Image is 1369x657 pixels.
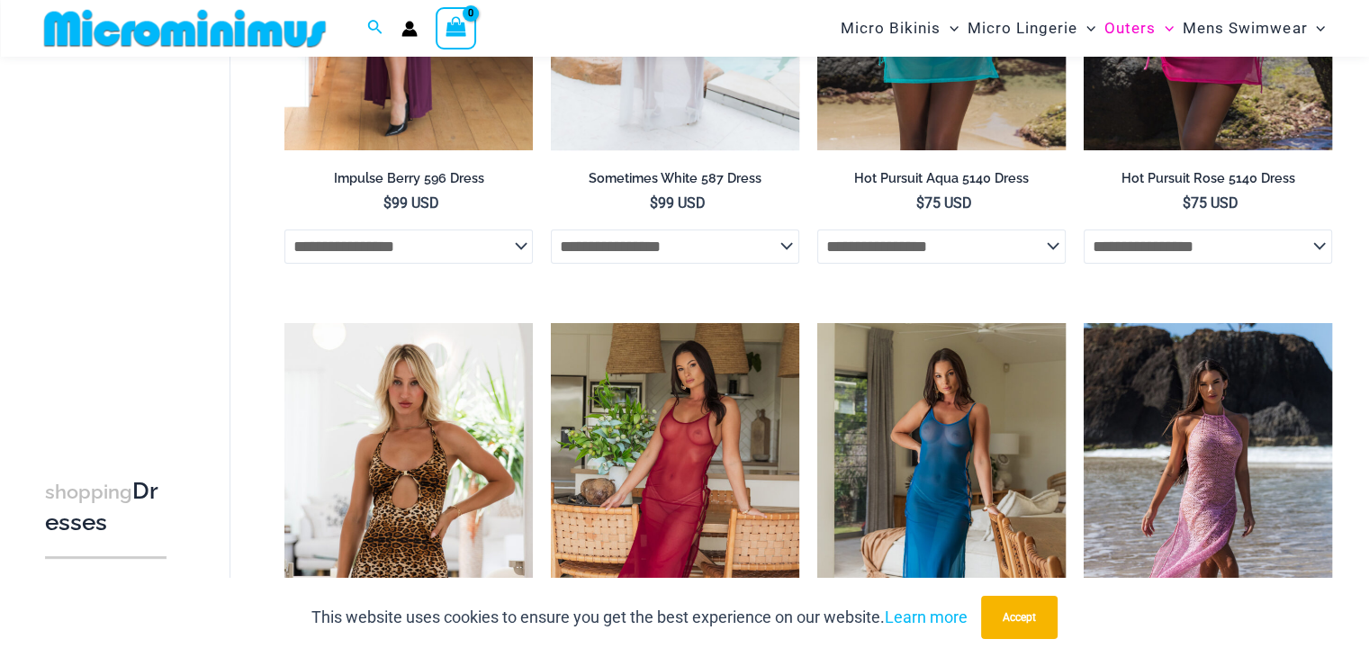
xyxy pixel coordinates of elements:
[1178,5,1329,51] a: Mens SwimwearMenu ToggleMenu Toggle
[981,596,1058,639] button: Accept
[551,170,799,193] a: Sometimes White 587 Dress
[551,170,799,187] h2: Sometimes White 587 Dress
[885,607,968,626] a: Learn more
[1183,194,1191,211] span: $
[367,17,383,40] a: Search icon link
[284,170,533,187] h2: Impulse Berry 596 Dress
[401,21,418,37] a: Account icon link
[284,170,533,193] a: Impulse Berry 596 Dress
[1307,5,1325,51] span: Menu Toggle
[436,7,477,49] a: View Shopping Cart, empty
[1156,5,1174,51] span: Menu Toggle
[941,5,959,51] span: Menu Toggle
[817,170,1066,187] h2: Hot Pursuit Aqua 5140 Dress
[311,604,968,631] p: This website uses cookies to ensure you get the best experience on our website.
[1104,5,1156,51] span: Outers
[383,194,392,211] span: $
[836,5,963,51] a: Micro BikinisMenu ToggleMenu Toggle
[1100,5,1178,51] a: OutersMenu ToggleMenu Toggle
[916,194,924,211] span: $
[45,60,207,420] iframe: TrustedSite Certified
[650,194,706,211] bdi: 99 USD
[45,481,132,503] span: shopping
[817,170,1066,193] a: Hot Pursuit Aqua 5140 Dress
[1183,194,1238,211] bdi: 75 USD
[916,194,972,211] bdi: 75 USD
[968,5,1077,51] span: Micro Lingerie
[383,194,439,211] bdi: 99 USD
[841,5,941,51] span: Micro Bikinis
[1084,170,1332,187] h2: Hot Pursuit Rose 5140 Dress
[650,194,658,211] span: $
[45,476,167,538] h3: Dresses
[833,3,1333,54] nav: Site Navigation
[1084,170,1332,193] a: Hot Pursuit Rose 5140 Dress
[1077,5,1095,51] span: Menu Toggle
[1183,5,1307,51] span: Mens Swimwear
[963,5,1100,51] a: Micro LingerieMenu ToggleMenu Toggle
[37,8,333,49] img: MM SHOP LOGO FLAT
